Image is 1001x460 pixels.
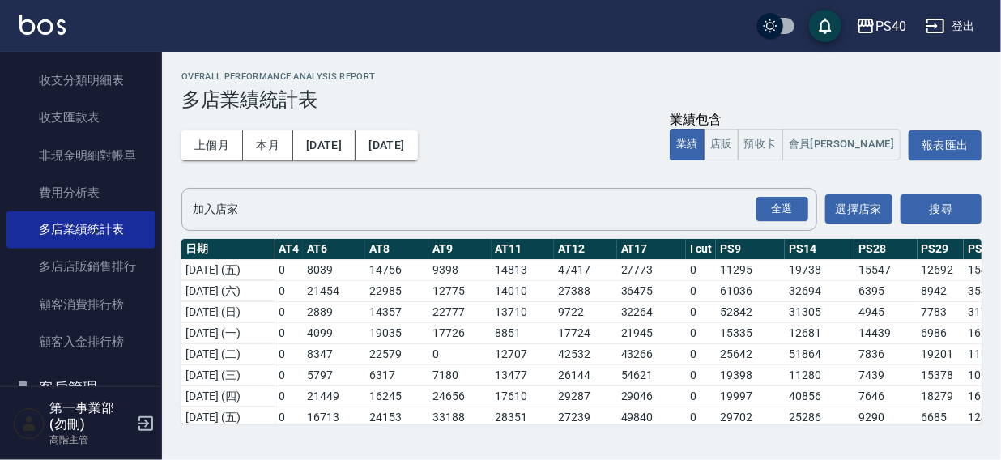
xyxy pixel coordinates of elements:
[716,301,786,322] td: 52842
[365,301,428,322] td: 14357
[716,364,786,385] td: 19398
[356,130,417,160] button: [DATE]
[492,407,555,428] td: 28351
[854,301,918,322] td: 4945
[49,400,132,432] h5: 第一事業部 (勿刪)
[365,259,428,280] td: 14756
[428,385,492,407] td: 24656
[854,407,918,428] td: 9290
[918,259,965,280] td: 12692
[785,407,854,428] td: 25286
[275,343,303,364] td: 0
[275,301,303,322] td: 0
[854,280,918,301] td: 6395
[275,322,303,343] td: 0
[181,71,982,82] h2: Overall Performance Analysis Report
[785,385,854,407] td: 40856
[189,195,786,224] input: 店家名稱
[13,407,45,440] img: Person
[554,259,617,280] td: 47417
[19,15,66,35] img: Logo
[617,364,687,385] td: 54621
[854,239,918,260] th: PS28
[554,239,617,260] th: AT12
[181,407,275,428] td: [DATE] (五)
[617,385,687,407] td: 29046
[303,259,366,280] td: 8039
[617,259,687,280] td: 27773
[6,249,155,286] a: 多店店販銷售排行
[670,129,705,160] button: 業績
[275,385,303,407] td: 0
[303,364,366,385] td: 5797
[617,280,687,301] td: 36475
[785,301,854,322] td: 31305
[492,322,555,343] td: 8851
[716,385,786,407] td: 19997
[850,10,913,43] button: PS40
[6,211,155,249] a: 多店業績統計表
[617,407,687,428] td: 49840
[428,322,492,343] td: 17726
[617,343,687,364] td: 43266
[854,364,918,385] td: 7439
[554,322,617,343] td: 17724
[716,280,786,301] td: 61036
[918,239,965,260] th: PS29
[181,385,275,407] td: [DATE] (四)
[875,16,906,36] div: PS40
[554,301,617,322] td: 9722
[785,343,854,364] td: 51864
[716,407,786,428] td: 29702
[686,280,716,301] td: 0
[6,99,155,136] a: 收支匯款表
[49,432,132,447] p: 高階主管
[181,364,275,385] td: [DATE] (三)
[428,259,492,280] td: 9398
[809,10,841,42] button: save
[303,280,366,301] td: 21454
[181,322,275,343] td: [DATE] (一)
[785,364,854,385] td: 11280
[756,197,808,222] div: 全選
[785,239,854,260] th: PS14
[6,287,155,324] a: 顧客消費排行榜
[918,280,965,301] td: 8942
[686,259,716,280] td: 0
[428,301,492,322] td: 22777
[617,322,687,343] td: 21945
[554,364,617,385] td: 26144
[854,385,918,407] td: 7646
[918,343,965,364] td: 19201
[901,194,982,224] button: 搜尋
[716,259,786,280] td: 11295
[492,343,555,364] td: 12707
[785,259,854,280] td: 19738
[554,385,617,407] td: 29287
[181,259,275,280] td: [DATE] (五)
[428,343,492,364] td: 0
[275,364,303,385] td: 0
[6,324,155,361] a: 顧客入金排行榜
[686,301,716,322] td: 0
[303,322,366,343] td: 4099
[365,385,428,407] td: 16245
[909,130,982,160] button: 報表匯出
[825,194,892,224] button: 選擇店家
[785,280,854,301] td: 32694
[492,280,555,301] td: 14010
[303,407,366,428] td: 16713
[785,322,854,343] td: 12681
[686,322,716,343] td: 0
[704,129,739,160] button: 店販
[492,301,555,322] td: 13710
[181,239,275,260] th: 日期
[554,280,617,301] td: 27388
[428,239,492,260] th: AT9
[670,112,901,129] div: 業績包含
[275,259,303,280] td: 0
[365,322,428,343] td: 19035
[181,301,275,322] td: [DATE] (日)
[365,239,428,260] th: AT8
[753,194,811,225] button: Open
